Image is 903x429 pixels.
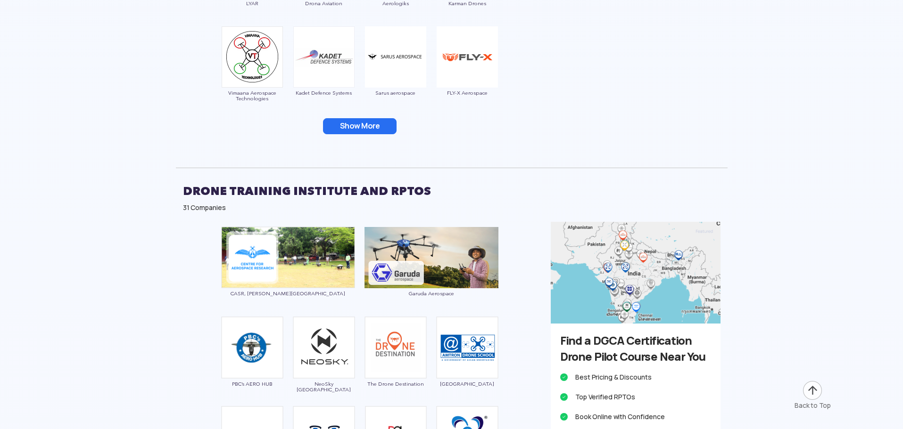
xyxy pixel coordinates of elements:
[560,371,711,384] li: Best Pricing & Discounts
[436,316,498,379] img: ic_amtron.png
[365,52,427,96] a: Sarus aerospace
[221,343,283,387] a: PBC’s AERO HUB
[436,52,498,96] a: FLY-X Aerospace
[560,410,711,423] li: Book Online with Confidence
[222,26,283,88] img: ic_vimana-1.png
[323,118,397,134] button: Show More
[802,380,823,401] img: ic_arrow-up.png
[551,222,721,324] img: bg_advert_training_sidebar.png
[221,90,283,101] span: Vimaana Aerospace Technologies
[293,381,355,392] span: NeoSky [GEOGRAPHIC_DATA]
[437,26,498,88] img: img_flyx.png
[436,90,498,96] span: FLY-X Aerospace
[221,316,283,379] img: ic_pbc.png
[221,381,283,387] span: PBC’s AERO HUB
[293,52,355,96] a: Kadet Defence Systems
[365,26,426,88] img: img_sarus.png
[365,316,427,379] img: ic_dronedestination.png
[221,227,355,288] img: ic_annauniversity_block.png
[365,381,427,387] span: The Drone Destination
[293,90,355,96] span: Kadet Defence Systems
[183,179,721,203] h2: DRONE TRAINING INSTITUTE AND RPTOS
[183,203,721,212] div: 31 Companies
[293,26,355,88] img: ic_kadet.png
[365,343,427,387] a: The Drone Destination
[365,227,498,288] img: ic_garudarpto_eco.png
[293,316,355,379] img: img_neosky.png
[221,291,355,296] span: CASR, [PERSON_NAME][GEOGRAPHIC_DATA]
[436,0,498,6] span: Karman Drones
[293,0,355,6] span: Drona Aviation
[560,390,711,404] li: Top Verified RPTOs
[795,401,831,410] div: Back to Top
[221,253,355,297] a: CASR, [PERSON_NAME][GEOGRAPHIC_DATA]
[436,343,498,387] a: [GEOGRAPHIC_DATA]
[221,0,283,6] span: LYAR
[560,333,711,365] h3: Find a DGCA Certification Drone Pilot Course Near You
[365,90,427,96] span: Sarus aerospace
[365,253,498,296] a: Garuda Aerospace
[365,0,427,6] span: Aerologiks
[436,381,498,387] span: [GEOGRAPHIC_DATA]
[293,343,355,392] a: NeoSky [GEOGRAPHIC_DATA]
[365,291,498,296] span: Garuda Aerospace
